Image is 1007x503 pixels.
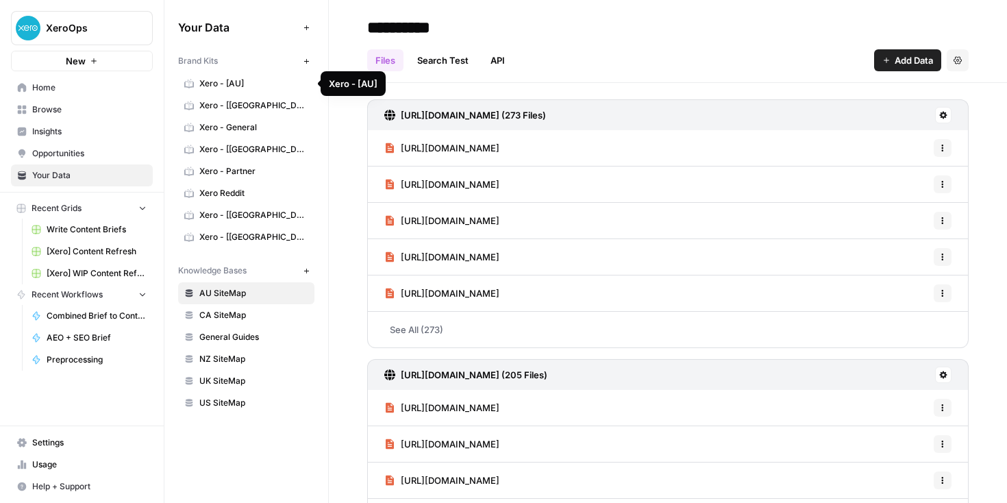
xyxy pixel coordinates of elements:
a: Files [367,49,403,71]
span: Brand Kits [178,55,218,67]
span: Xero - Partner [199,165,308,177]
span: AEO + SEO Brief [47,332,147,344]
span: [Xero] Content Refresh [47,245,147,258]
span: Xero - General [199,121,308,134]
span: Combined Brief to Content [47,310,147,322]
span: Knowledge Bases [178,265,247,277]
span: Recent Workflows [32,289,103,301]
span: XeroOps [46,21,129,35]
a: Xero - [AU] [178,73,314,95]
span: [URL][DOMAIN_NAME] [401,214,499,228]
a: UK SiteMap [178,370,314,392]
a: [URL][DOMAIN_NAME] [384,275,499,311]
button: Add Data [874,49,941,71]
a: Xero - Partner [178,160,314,182]
span: Opportunities [32,147,147,160]
span: Recent Grids [32,202,82,214]
a: [URL][DOMAIN_NAME] [384,239,499,275]
span: [URL][DOMAIN_NAME] [401,177,499,191]
span: US SiteMap [199,397,308,409]
a: US SiteMap [178,392,314,414]
span: [Xero] WIP Content Refresh [47,267,147,280]
span: Xero - [[GEOGRAPHIC_DATA]] [199,231,308,243]
a: Write Content Briefs [25,219,153,241]
a: [URL][DOMAIN_NAME] (205 Files) [384,360,547,390]
button: Help + Support [11,476,153,498]
span: Your Data [32,169,147,182]
span: Settings [32,437,147,449]
a: Opportunities [11,143,153,164]
a: Insights [11,121,153,143]
span: Xero - [[GEOGRAPHIC_DATA]] [199,99,308,112]
span: General Guides [199,331,308,343]
a: Your Data [11,164,153,186]
span: Xero - [[GEOGRAPHIC_DATA]] [199,143,308,156]
a: Xero - [[GEOGRAPHIC_DATA]] [178,138,314,160]
span: [URL][DOMAIN_NAME] [401,437,499,451]
a: Settings [11,432,153,454]
a: AU SiteMap [178,282,314,304]
span: UK SiteMap [199,375,308,387]
span: Preprocessing [47,354,147,366]
a: Home [11,77,153,99]
span: AU SiteMap [199,287,308,299]
a: [URL][DOMAIN_NAME] [384,390,499,426]
span: [URL][DOMAIN_NAME] [401,474,499,487]
a: General Guides [178,326,314,348]
a: NZ SiteMap [178,348,314,370]
button: Recent Workflows [11,284,153,305]
a: Xero - [[GEOGRAPHIC_DATA]] [178,226,314,248]
a: API [482,49,513,71]
span: Your Data [178,19,298,36]
span: [URL][DOMAIN_NAME] [401,141,499,155]
h3: [URL][DOMAIN_NAME] (273 Files) [401,108,546,122]
a: [Xero] Content Refresh [25,241,153,262]
a: Preprocessing [25,349,153,371]
a: Xero - General [178,116,314,138]
a: See All (273) [367,312,969,347]
a: Browse [11,99,153,121]
button: New [11,51,153,71]
a: Xero - [[GEOGRAPHIC_DATA]] [178,95,314,116]
span: [URL][DOMAIN_NAME] [401,286,499,300]
span: Write Content Briefs [47,223,147,236]
a: Xero Reddit [178,182,314,204]
span: [URL][DOMAIN_NAME] [401,250,499,264]
button: Recent Grids [11,198,153,219]
a: Usage [11,454,153,476]
span: Home [32,82,147,94]
span: Browse [32,103,147,116]
span: CA SiteMap [199,309,308,321]
a: [URL][DOMAIN_NAME] (273 Files) [384,100,546,130]
a: Xero - [[GEOGRAPHIC_DATA]] [178,204,314,226]
a: CA SiteMap [178,304,314,326]
a: AEO + SEO Brief [25,327,153,349]
span: NZ SiteMap [199,353,308,365]
h3: [URL][DOMAIN_NAME] (205 Files) [401,368,547,382]
a: [URL][DOMAIN_NAME] [384,130,499,166]
img: XeroOps Logo [16,16,40,40]
a: [URL][DOMAIN_NAME] [384,463,499,498]
a: [URL][DOMAIN_NAME] [384,167,499,202]
span: Add Data [895,53,933,67]
a: [Xero] WIP Content Refresh [25,262,153,284]
span: [URL][DOMAIN_NAME] [401,401,499,415]
span: New [66,54,86,68]
span: Help + Support [32,480,147,493]
a: [URL][DOMAIN_NAME] [384,426,499,462]
span: Xero - [[GEOGRAPHIC_DATA]] [199,209,308,221]
a: Combined Brief to Content [25,305,153,327]
span: Xero - [AU] [199,77,308,90]
span: Xero Reddit [199,187,308,199]
a: [URL][DOMAIN_NAME] [384,203,499,238]
button: Workspace: XeroOps [11,11,153,45]
a: Search Test [409,49,477,71]
span: Usage [32,458,147,471]
span: Insights [32,125,147,138]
